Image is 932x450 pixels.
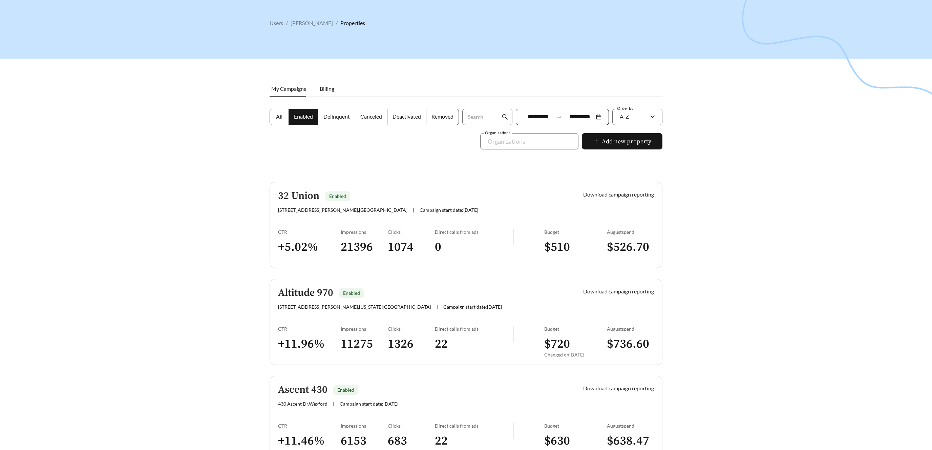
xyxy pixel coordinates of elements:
span: A-Z [620,113,629,120]
img: line [513,229,514,245]
span: Billing [320,85,334,92]
span: Add new property [602,137,651,146]
h5: 32 Union [278,190,319,202]
h5: Altitude 970 [278,287,333,299]
span: swap-right [556,114,562,120]
span: Enabled [337,387,354,393]
h3: 21396 [341,240,388,255]
h3: 683 [388,433,435,449]
a: Download campaign reporting [583,288,654,294]
h3: 1074 [388,240,435,255]
span: Campaign start date: [DATE] [443,304,502,310]
span: Deactivated [393,113,421,120]
h3: $ 526.70 [607,240,654,255]
span: All [276,113,282,120]
button: plusAdd new property [582,133,662,149]
span: My Campaigns [271,85,306,92]
span: Removed [431,113,453,120]
div: Impressions [341,229,388,235]
h3: 22 [435,433,513,449]
h3: $ 630 [544,433,607,449]
h3: $ 720 [544,336,607,352]
span: Enabled [343,290,360,296]
div: Budget [544,326,607,332]
span: [STREET_ADDRESS][PERSON_NAME] , [US_STATE][GEOGRAPHIC_DATA] [278,304,431,310]
div: August spend [607,326,654,332]
span: 430 Ascent Dr , Wexford [278,401,327,407]
a: Altitude 970Enabled[STREET_ADDRESS][PERSON_NAME],[US_STATE][GEOGRAPHIC_DATA]|Campaign start date:... [270,279,662,365]
div: Budget [544,423,607,429]
div: Clicks [388,229,435,235]
h3: 1326 [388,336,435,352]
span: Campaign start date: [DATE] [420,207,478,213]
span: Enabled [329,193,346,199]
span: | [437,304,438,310]
div: Direct calls from ads [435,423,513,429]
span: Enabled [294,113,313,120]
div: August spend [607,423,654,429]
div: August spend [607,229,654,235]
span: | [413,207,414,213]
span: plus [593,138,599,145]
div: CTR [278,423,341,429]
h3: $ 510 [544,240,607,255]
div: CTR [278,326,341,332]
div: CTR [278,229,341,235]
span: search [502,114,508,120]
span: Canceled [360,113,382,120]
div: Direct calls from ads [435,229,513,235]
div: Clicks [388,326,435,332]
img: line [513,326,514,342]
h3: $ 736.60 [607,336,654,352]
h3: 22 [435,336,513,352]
div: Direct calls from ads [435,326,513,332]
a: Download campaign reporting [583,385,654,391]
h3: + 11.46 % [278,433,341,449]
div: Changed on [DATE] [544,352,607,357]
h3: $ 638.47 [607,433,654,449]
div: Impressions [341,326,388,332]
span: [STREET_ADDRESS][PERSON_NAME] , [GEOGRAPHIC_DATA] [278,207,407,213]
h3: + 5.02 % [278,240,341,255]
img: line [513,423,514,439]
h5: Ascent 430 [278,384,327,395]
div: Budget [544,229,607,235]
h3: 11275 [341,336,388,352]
div: Impressions [341,423,388,429]
a: 32 UnionEnabled[STREET_ADDRESS][PERSON_NAME],[GEOGRAPHIC_DATA]|Campaign start date:[DATE]Download... [270,182,662,268]
a: Download campaign reporting [583,191,654,198]
span: to [556,114,562,120]
h3: + 11.96 % [278,336,341,352]
h3: 0 [435,240,513,255]
span: | [333,401,334,407]
div: Clicks [388,423,435,429]
span: Campaign start date: [DATE] [340,401,398,407]
h3: 6153 [341,433,388,449]
span: Delinquent [323,113,350,120]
